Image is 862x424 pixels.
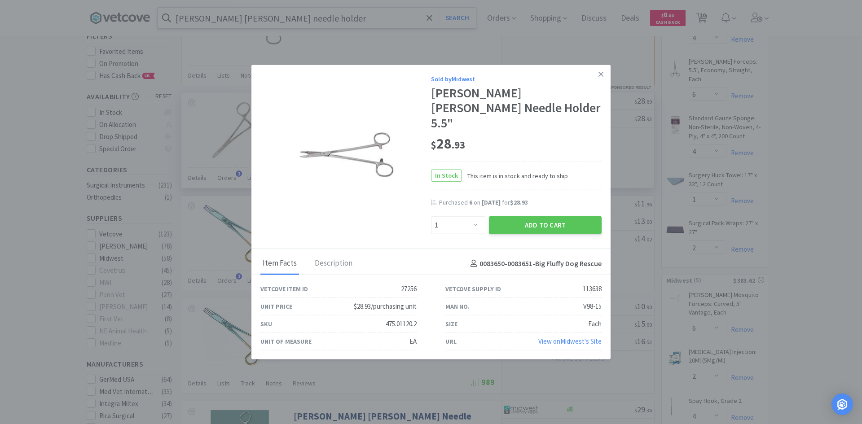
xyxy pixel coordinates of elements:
span: In Stock [431,170,462,181]
div: Description [312,253,355,275]
span: $ [431,138,436,151]
span: $28.93 [510,198,528,206]
div: Unit Price [260,302,292,311]
div: V98-15 [583,301,602,312]
div: Man No. [445,302,470,311]
div: Purchased on for [439,198,602,207]
div: Open Intercom Messenger [831,393,853,415]
div: $28.93/purchasing unit [354,301,417,312]
span: 6 [469,198,472,206]
div: URL [445,337,457,346]
span: . 93 [452,138,465,151]
button: Add to Cart [489,216,602,234]
div: Item Facts [260,253,299,275]
a: View onMidwest's Site [538,337,602,345]
div: [PERSON_NAME] [PERSON_NAME] Needle Holder 5.5" [431,86,602,131]
div: Sold by Midwest [431,74,602,83]
h4: 0083650-0083651 - Big Fluffy Dog Rescue [467,258,602,269]
div: Unit of Measure [260,337,312,346]
div: Vetcove Supply ID [445,284,501,294]
span: This item is in stock and ready to ship [462,170,568,180]
div: 27256 [401,284,417,294]
div: Each [588,319,602,329]
img: 602e3755ee1442e68079a5d1e1a8d92f_113638.jpeg [287,96,404,212]
div: Vetcove Item ID [260,284,308,294]
div: 113638 [583,284,602,294]
span: [DATE] [482,198,501,206]
div: 475.01120.2 [386,319,417,329]
span: 28 [431,134,465,152]
div: SKU [260,319,272,329]
div: EA [409,336,417,347]
div: Size [445,319,457,329]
